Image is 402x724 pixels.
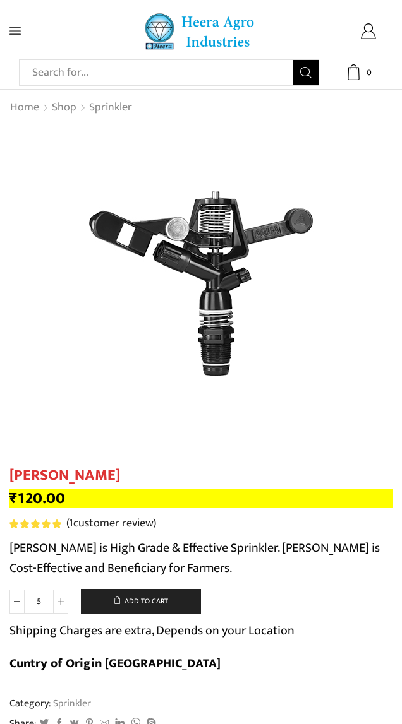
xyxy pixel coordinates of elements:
a: (1customer review) [66,516,156,532]
p: Shipping Charges are extra, Depends on your Location [9,620,295,641]
bdi: 120.00 [9,485,65,511]
b: Cuntry of Origin [GEOGRAPHIC_DATA] [9,653,221,674]
input: Product quantity [25,590,53,614]
div: Rated 5.00 out of 5 [9,519,61,528]
img: saras sprinkler [43,126,359,441]
span: 0 [362,66,375,78]
input: Search for... [26,60,293,85]
span: Category: [9,696,91,711]
button: Search button [293,60,319,85]
nav: Breadcrumb [9,100,133,116]
a: Sprinkler [51,695,91,711]
button: Add to cart [81,589,201,614]
a: Shop [51,100,77,116]
span: 1 [9,519,63,528]
a: Home [9,100,40,116]
a: Sprinkler [88,100,133,116]
a: 0 [338,64,383,80]
p: [PERSON_NAME] is High Grade & Effective Sprinkler. [PERSON_NAME] is Cost-Effective and Beneficiar... [9,538,393,578]
h1: [PERSON_NAME] [9,466,393,485]
span: Rated out of 5 based on customer rating [9,519,61,528]
span: 1 [69,514,73,533]
span: ₹ [9,485,18,511]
